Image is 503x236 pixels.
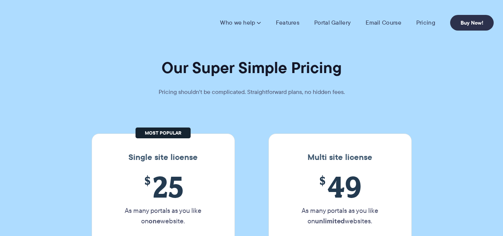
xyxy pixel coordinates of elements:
[220,19,261,26] a: Who we help
[276,152,404,162] h3: Multi site license
[112,205,214,226] p: As many portals as you like on website.
[140,87,363,97] p: Pricing shouldn't be complicated. Straightforward plans, no hidden fees.
[149,216,160,226] strong: one
[112,170,214,204] span: 25
[416,19,435,26] a: Pricing
[276,19,299,26] a: Features
[450,15,494,31] a: Buy Now!
[366,19,401,26] a: Email Course
[289,205,391,226] p: As many portals as you like on websites.
[314,19,351,26] a: Portal Gallery
[315,216,345,226] strong: unlimited
[99,152,227,162] h3: Single site license
[289,170,391,204] span: 49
